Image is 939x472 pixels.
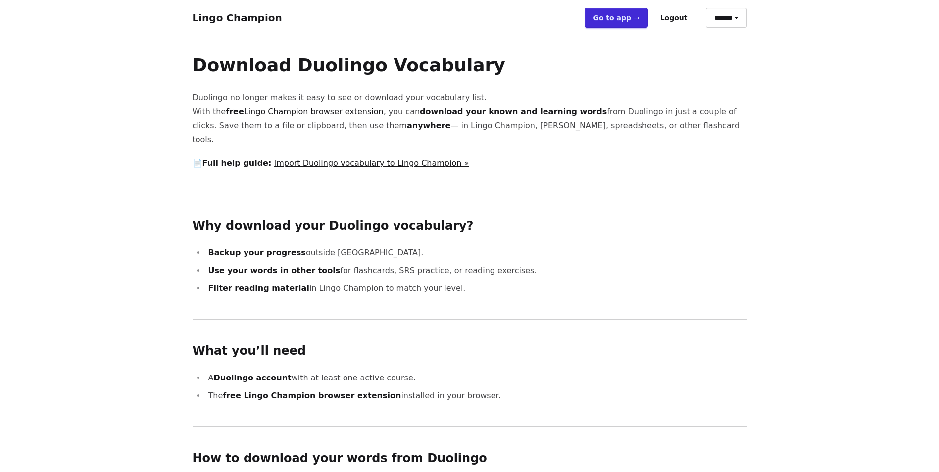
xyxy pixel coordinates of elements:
button: Logout [652,8,696,28]
a: Lingo Champion browser extension [244,107,384,116]
strong: Use your words in other tools [208,266,341,275]
li: for flashcards, SRS practice, or reading exercises. [205,264,747,278]
li: outside [GEOGRAPHIC_DATA]. [205,246,747,260]
strong: Full help guide: [202,158,272,168]
li: A with at least one active course. [205,371,747,385]
a: Go to app ➝ [585,8,647,28]
strong: Backup your progress [208,248,306,257]
strong: free Lingo Champion browser extension [223,391,401,400]
h1: Download Duolingo Vocabulary [193,55,747,75]
p: Duolingo no longer makes it easy to see or download your vocabulary list. With the , you can from... [193,91,747,146]
strong: free [226,107,384,116]
strong: Filter reading material [208,283,309,293]
strong: anywhere [407,121,450,130]
h2: Why download your Duolingo vocabulary? [193,218,747,234]
strong: Duolingo account [213,373,291,382]
strong: download your known and learning words [420,107,607,116]
h2: What you’ll need [193,343,747,359]
p: 📄 [193,156,747,170]
li: in Lingo Champion to match your level. [205,282,747,295]
h2: How to download your words from Duolingo [193,451,747,467]
li: The installed in your browser. [205,389,747,403]
a: Import Duolingo vocabulary to Lingo Champion » [274,158,469,168]
a: Lingo Champion [193,12,282,24]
